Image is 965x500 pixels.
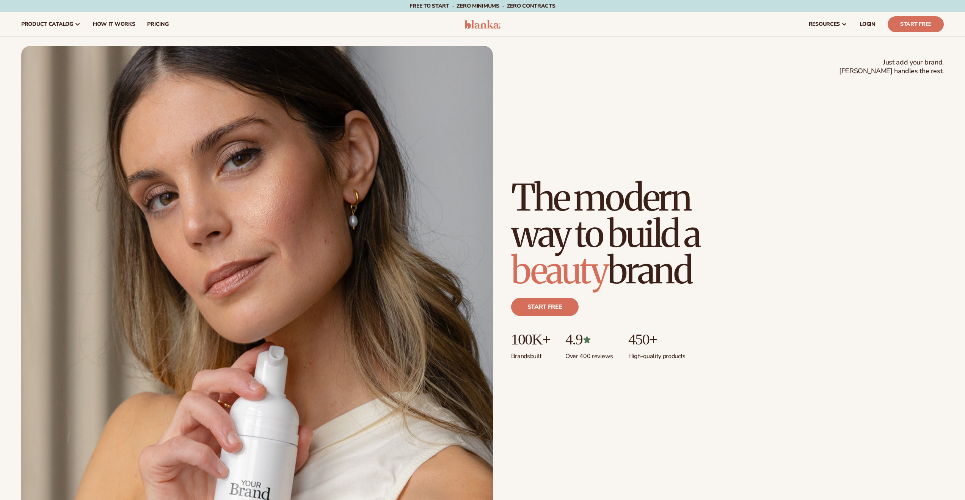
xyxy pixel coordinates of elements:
span: Just add your brand. [PERSON_NAME] handles the rest. [839,58,944,76]
a: LOGIN [854,12,882,36]
span: pricing [147,21,168,27]
a: product catalog [15,12,87,36]
a: How It Works [87,12,141,36]
a: Start free [511,298,579,316]
a: Start Free [888,16,944,32]
span: LOGIN [860,21,876,27]
p: 4.9 [565,331,613,348]
span: product catalog [21,21,73,27]
p: 450+ [628,331,686,348]
img: logo [464,20,501,29]
p: High-quality products [628,348,686,360]
p: Over 400 reviews [565,348,613,360]
h1: The modern way to build a brand [511,179,754,289]
p: Brands built [511,348,550,360]
span: Free to start · ZERO minimums · ZERO contracts [410,2,555,9]
a: pricing [141,12,174,36]
span: How It Works [93,21,135,27]
p: 100K+ [511,331,550,348]
a: resources [803,12,854,36]
span: resources [809,21,840,27]
span: beauty [511,248,607,293]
